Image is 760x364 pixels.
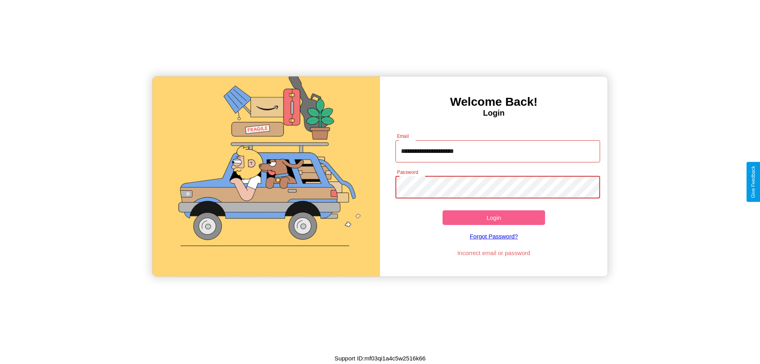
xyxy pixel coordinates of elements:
img: gif [152,76,380,276]
label: Email [397,133,409,139]
p: Support ID: mf03qi1a4c5w2516k66 [334,353,426,364]
h4: Login [380,109,608,118]
div: Give Feedback [750,166,756,198]
a: Forgot Password? [391,225,597,248]
h3: Welcome Back! [380,95,608,109]
button: Login [443,210,545,225]
p: Incorrect email or password [391,248,597,258]
label: Password [397,169,418,175]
